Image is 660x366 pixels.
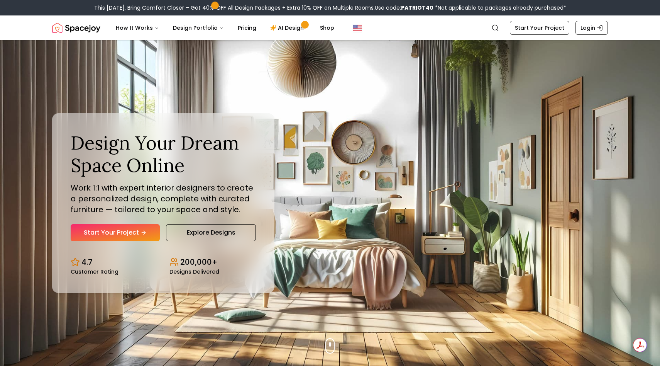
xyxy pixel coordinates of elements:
[353,23,362,32] img: United States
[94,4,566,12] div: This [DATE], Bring Comfort Closer – Get 40% OFF All Design Packages + Extra 10% OFF on Multiple R...
[167,20,230,36] button: Design Portfolio
[575,21,608,35] a: Login
[180,257,217,267] p: 200,000+
[71,132,256,176] h1: Design Your Dream Space Online
[166,224,256,241] a: Explore Designs
[52,20,100,36] img: Spacejoy Logo
[264,20,312,36] a: AI Design
[375,4,433,12] span: Use code:
[314,20,340,36] a: Shop
[52,20,100,36] a: Spacejoy
[71,224,160,241] a: Start Your Project
[81,257,93,267] p: 4.7
[169,269,219,274] small: Designs Delivered
[510,21,569,35] a: Start Your Project
[71,269,118,274] small: Customer Rating
[110,20,165,36] button: How It Works
[52,15,608,40] nav: Global
[433,4,566,12] span: *Not applicable to packages already purchased*
[71,182,256,215] p: Work 1:1 with expert interior designers to create a personalized design, complete with curated fu...
[232,20,262,36] a: Pricing
[401,4,433,12] b: PATRIOT40
[71,250,256,274] div: Design stats
[110,20,340,36] nav: Main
